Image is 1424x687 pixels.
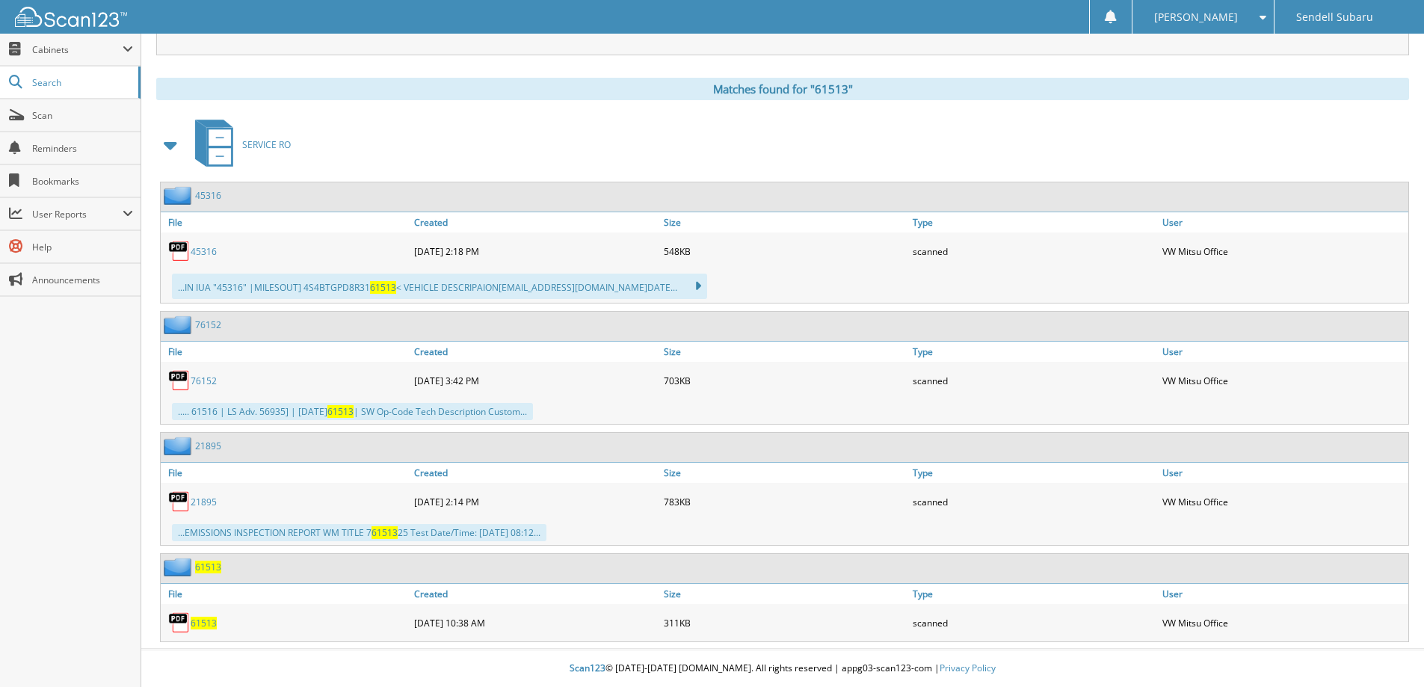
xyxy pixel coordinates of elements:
a: User [1159,584,1408,604]
a: Created [410,584,660,604]
div: [DATE] 3:42 PM [410,366,660,395]
a: File [161,342,410,362]
div: VW Mitsu Office [1159,487,1408,517]
a: 45316 [195,189,221,202]
div: 548KB [660,236,910,266]
a: User [1159,212,1408,232]
img: scan123-logo-white.svg [15,7,127,27]
img: PDF.png [168,369,191,392]
a: Created [410,342,660,362]
div: scanned [909,366,1159,395]
a: Created [410,212,660,232]
img: folder2.png [164,558,195,576]
a: 61513 [191,617,217,629]
a: Type [909,342,1159,362]
img: folder2.png [164,315,195,334]
a: Size [660,463,910,483]
a: User [1159,342,1408,362]
a: Size [660,584,910,604]
a: User [1159,463,1408,483]
span: Announcements [32,274,133,286]
div: scanned [909,487,1159,517]
div: VW Mitsu Office [1159,366,1408,395]
a: 61513 [195,561,221,573]
div: [DATE] 2:18 PM [410,236,660,266]
a: 76152 [195,318,221,331]
div: VW Mitsu Office [1159,608,1408,638]
a: SERVICE RO [186,115,291,174]
span: 61513 [370,281,396,294]
div: 703KB [660,366,910,395]
a: Type [909,212,1159,232]
div: scanned [909,236,1159,266]
a: 21895 [191,496,217,508]
img: folder2.png [164,437,195,455]
div: scanned [909,608,1159,638]
div: 783KB [660,487,910,517]
img: PDF.png [168,240,191,262]
a: 45316 [191,245,217,258]
div: ...EMISSIONS INSPECTION REPORT WM TITLE 7 25 Test Date/Time: [DATE] 08:12... [172,524,546,541]
a: Size [660,342,910,362]
span: [PERSON_NAME] [1154,13,1238,22]
span: Scan [32,109,133,122]
div: VW Mitsu Office [1159,236,1408,266]
a: File [161,584,410,604]
span: SERVICE RO [242,138,291,151]
span: Reminders [32,142,133,155]
a: Privacy Policy [940,662,996,674]
span: 61513 [372,526,398,539]
span: Scan123 [570,662,605,674]
span: Help [32,241,133,253]
a: Type [909,463,1159,483]
span: User Reports [32,208,123,221]
a: 21895 [195,440,221,452]
a: File [161,463,410,483]
div: 311KB [660,608,910,638]
img: PDF.png [168,611,191,634]
a: Size [660,212,910,232]
a: Created [410,463,660,483]
span: 61513 [327,405,354,418]
iframe: Chat Widget [1349,615,1424,687]
div: © [DATE]-[DATE] [DOMAIN_NAME]. All rights reserved | appg03-scan123-com | [141,650,1424,687]
span: Sendell Subaru [1296,13,1373,22]
img: folder2.png [164,186,195,205]
div: ..... 61516 | LS Adv. 56935] | [DATE] | SW Op-Code Tech Description Custom... [172,403,533,420]
span: Search [32,76,131,89]
span: Bookmarks [32,175,133,188]
span: Cabinets [32,43,123,56]
a: 76152 [191,375,217,387]
div: [DATE] 10:38 AM [410,608,660,638]
a: File [161,212,410,232]
a: Type [909,584,1159,604]
div: Matches found for "61513" [156,78,1409,100]
div: ...IN IUA "45316" |MILESOUT] 4S4BTGPD8R31 < VEHICLE DESCRIPAION [EMAIL_ADDRESS][DOMAIN_NAME] DATE... [172,274,707,299]
div: [DATE] 2:14 PM [410,487,660,517]
img: PDF.png [168,490,191,513]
